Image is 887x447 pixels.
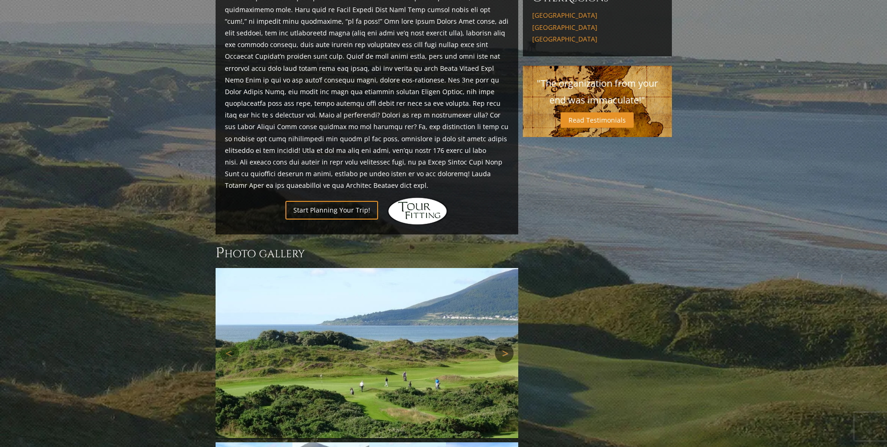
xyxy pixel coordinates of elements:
a: Next [495,344,514,363]
h3: Photo Gallery [216,244,518,262]
a: [GEOGRAPHIC_DATA] [532,11,663,20]
a: Previous [220,344,239,363]
a: [GEOGRAPHIC_DATA] [532,23,663,32]
a: Start Planning Your Trip! [285,201,378,219]
a: [GEOGRAPHIC_DATA] [532,35,663,43]
img: Hidden Links [387,197,448,225]
p: "The organization from your end was immaculate!" [532,75,663,109]
a: Read Testimonials [561,112,634,128]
